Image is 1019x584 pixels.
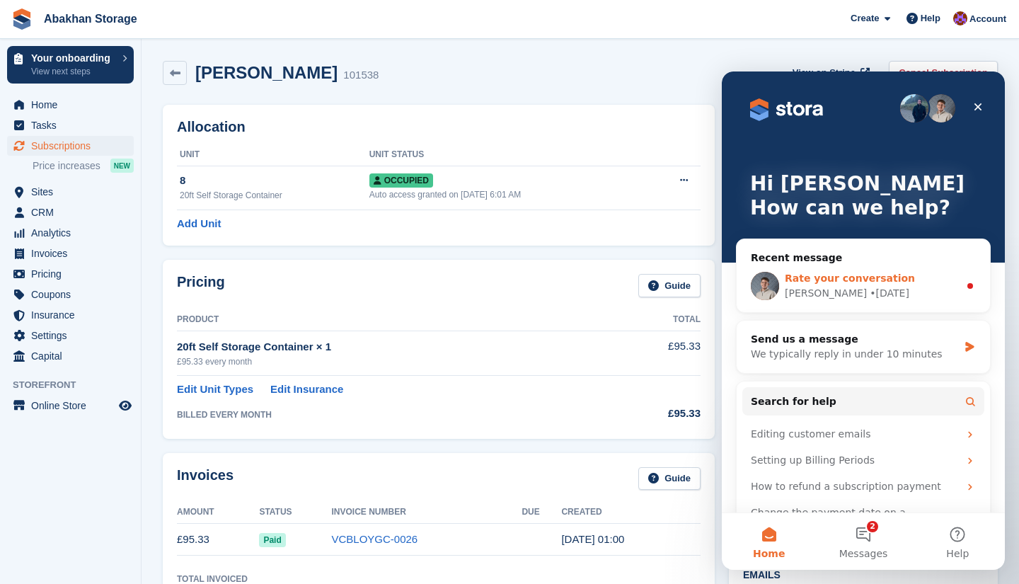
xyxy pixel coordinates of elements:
[7,202,134,222] a: menu
[13,378,141,392] span: Storefront
[31,223,116,243] span: Analytics
[7,115,134,135] a: menu
[177,408,615,421] div: BILLED EVERY MONTH
[7,326,134,345] a: menu
[561,533,624,545] time: 2025-08-18 00:00:23 UTC
[787,61,873,84] a: View on Stripe
[259,501,331,524] th: Status
[177,309,615,331] th: Product
[177,119,701,135] h2: Allocation
[31,53,115,63] p: Your onboarding
[953,11,967,25] img: William Abakhan
[615,331,701,375] td: £95.33
[969,12,1006,26] span: Account
[177,501,259,524] th: Amount
[177,355,615,368] div: £95.33 every month
[7,285,134,304] a: menu
[7,95,134,115] a: menu
[31,326,116,345] span: Settings
[343,67,379,84] div: 101538
[615,406,701,422] div: £95.33
[31,95,116,115] span: Home
[33,158,134,173] a: Price increases NEW
[38,7,143,30] a: Abakhan Storage
[369,173,433,188] span: Occupied
[7,305,134,325] a: menu
[177,144,369,166] th: Unit
[259,533,285,547] span: Paid
[31,396,116,416] span: Online Store
[722,71,1005,570] iframe: Intercom live chat
[331,501,522,524] th: Invoice Number
[31,182,116,202] span: Sites
[743,570,984,581] h2: Emails
[33,159,100,173] span: Price increases
[177,524,259,556] td: £95.33
[793,66,856,80] span: View on Stripe
[638,274,701,297] a: Guide
[522,501,561,524] th: Due
[7,346,134,366] a: menu
[31,305,116,325] span: Insurance
[31,346,116,366] span: Capital
[177,216,221,232] a: Add Unit
[638,467,701,491] a: Guide
[7,396,134,416] a: menu
[31,115,116,135] span: Tasks
[31,244,116,263] span: Invoices
[921,11,940,25] span: Help
[177,274,225,297] h2: Pricing
[31,136,116,156] span: Subscriptions
[7,136,134,156] a: menu
[31,264,116,284] span: Pricing
[369,188,647,201] div: Auto access granted on [DATE] 6:01 AM
[31,202,116,222] span: CRM
[177,467,234,491] h2: Invoices
[31,285,116,304] span: Coupons
[177,382,253,398] a: Edit Unit Types
[7,264,134,284] a: menu
[195,63,338,82] h2: [PERSON_NAME]
[889,61,998,84] a: Cancel Subscription
[180,173,369,189] div: 8
[331,533,418,545] a: VCBLOYGC-0026
[851,11,879,25] span: Create
[270,382,343,398] a: Edit Insurance
[177,339,615,355] div: 20ft Self Storage Container × 1
[7,223,134,243] a: menu
[110,159,134,173] div: NEW
[369,144,647,166] th: Unit Status
[7,182,134,202] a: menu
[7,244,134,263] a: menu
[7,46,134,84] a: Your onboarding View next steps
